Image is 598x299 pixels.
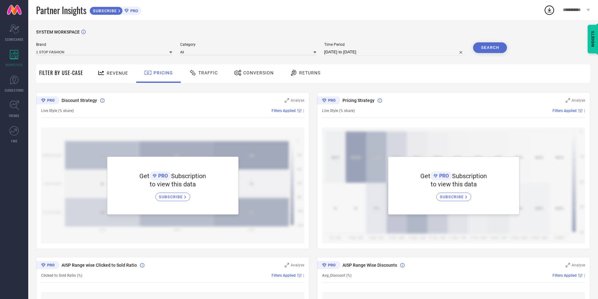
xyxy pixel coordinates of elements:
[180,42,316,47] span: Category
[39,69,83,77] span: Filter By Use-Case
[36,96,59,106] div: Premium
[243,70,274,75] span: Conversion
[572,263,585,267] span: Analyse
[303,109,304,113] span: |
[90,8,118,13] span: SUBSCRIBE
[552,273,577,278] span: Filters Applied
[36,4,86,17] span: Partner Insights
[155,188,190,201] a: SUBSCRIBE
[322,109,355,113] span: Live Style (% share)
[5,37,24,42] span: SCORECARDS
[285,98,289,103] svg: Zoom
[159,195,184,199] span: SUBSCRIBE
[41,273,82,278] span: Clicked to Sold Ratio (%)
[291,98,304,103] span: Analyse
[285,263,289,267] svg: Zoom
[36,29,80,35] span: SYSTEM WORKSPACE
[342,263,397,268] span: AISP Range Wise Discounts
[431,180,477,188] span: to view this data
[438,173,449,179] span: PRO
[129,8,138,13] span: PRO
[584,273,585,278] span: |
[6,62,23,67] span: WORKSPACE
[420,172,430,180] span: Get
[317,261,340,270] div: Premium
[272,109,296,113] span: Filters Applied
[473,42,507,53] button: Search
[299,70,321,75] span: Returns
[566,98,570,103] svg: Zoom
[89,5,141,15] a: SUBSCRIBEPRO
[41,109,74,113] span: Live Style (% share)
[9,113,19,118] span: TRENDS
[198,70,218,75] span: Traffic
[552,109,577,113] span: Filters Applied
[171,172,206,180] span: Subscription
[322,273,352,278] span: Avg_Discount (%)
[36,261,59,270] div: Premium
[157,173,168,179] span: PRO
[139,172,149,180] span: Get
[317,96,340,106] div: Premium
[324,48,466,56] input: Select time period
[440,195,465,199] span: SUBSCRIBE
[154,70,173,75] span: Pricing
[272,273,296,278] span: Filters Applied
[291,263,304,267] span: Analyse
[62,98,97,103] span: Discount Strategy
[452,172,487,180] span: Subscription
[566,263,570,267] svg: Zoom
[303,273,304,278] span: |
[436,188,471,201] a: SUBSCRIBE
[342,98,374,103] span: Pricing Strategy
[584,109,585,113] span: |
[5,88,24,93] span: SUGGESTIONS
[107,71,128,76] span: Revenue
[62,263,137,268] span: AISP Range wise Clicked to Sold Ratio
[544,4,555,16] div: Open download list
[36,42,172,47] span: Brand
[324,42,466,47] span: Time Period
[572,98,585,103] span: Analyse
[11,139,17,143] span: FWD
[150,180,196,188] span: to view this data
